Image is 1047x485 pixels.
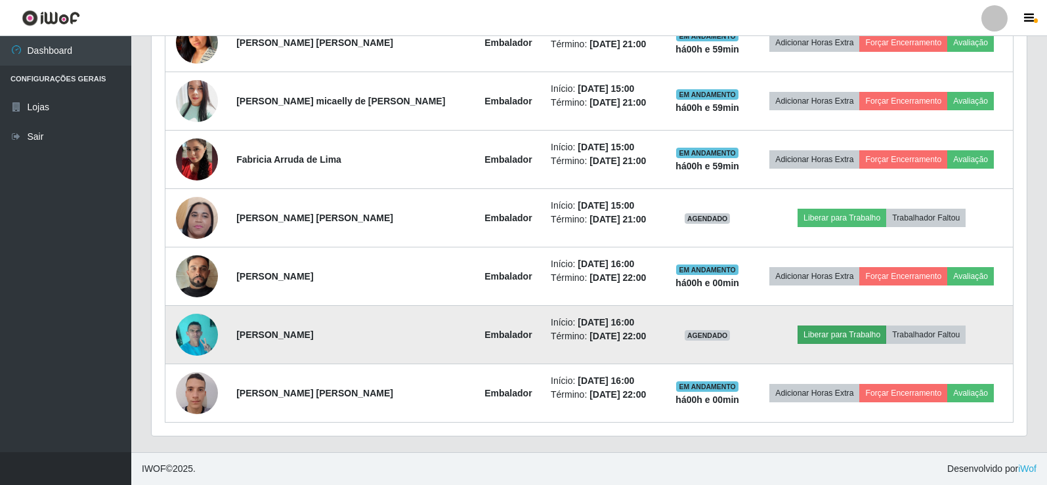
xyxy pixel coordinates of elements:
[676,381,738,392] span: EM ANDAMENTO
[578,375,634,386] time: [DATE] 16:00
[236,96,445,106] strong: [PERSON_NAME] micaelly de [PERSON_NAME]
[484,388,532,398] strong: Embalador
[176,122,218,197] img: 1734129237626.jpeg
[484,154,532,165] strong: Embalador
[484,37,532,48] strong: Embalador
[176,306,218,362] img: 1699884729750.jpeg
[551,213,656,226] li: Término:
[176,1,218,83] img: 1672880944007.jpeg
[859,33,947,52] button: Forçar Encerramento
[676,264,738,275] span: EM ANDAMENTO
[551,329,656,343] li: Término:
[551,82,656,96] li: Início:
[769,150,859,169] button: Adicionar Horas Extra
[769,92,859,110] button: Adicionar Horas Extra
[578,317,634,327] time: [DATE] 16:00
[589,156,646,166] time: [DATE] 21:00
[578,200,634,211] time: [DATE] 15:00
[947,33,994,52] button: Avaliação
[1018,463,1036,474] a: iWof
[551,374,656,388] li: Início:
[236,329,313,340] strong: [PERSON_NAME]
[859,92,947,110] button: Forçar Encerramento
[551,257,656,271] li: Início:
[798,209,886,227] button: Liberar para Trabalho
[236,213,393,223] strong: [PERSON_NAME] [PERSON_NAME]
[676,148,738,158] span: EM ANDAMENTO
[176,171,218,264] img: 1739383182576.jpeg
[859,150,947,169] button: Forçar Encerramento
[589,39,646,49] time: [DATE] 21:00
[551,199,656,213] li: Início:
[676,89,738,100] span: EM ANDAMENTO
[484,271,532,282] strong: Embalador
[236,388,393,398] strong: [PERSON_NAME] [PERSON_NAME]
[176,365,218,421] img: 1714228813172.jpeg
[886,209,966,227] button: Trabalhador Faltou
[551,316,656,329] li: Início:
[675,278,739,288] strong: há 00 h e 00 min
[22,10,80,26] img: CoreUI Logo
[947,92,994,110] button: Avaliação
[769,33,859,52] button: Adicionar Horas Extra
[675,394,739,405] strong: há 00 h e 00 min
[589,389,646,400] time: [DATE] 22:00
[176,239,218,314] img: 1732360371404.jpeg
[769,267,859,285] button: Adicionar Horas Extra
[551,271,656,285] li: Término:
[589,331,646,341] time: [DATE] 22:00
[798,326,886,344] button: Liberar para Trabalho
[484,329,532,340] strong: Embalador
[142,463,166,474] span: IWOF
[886,326,966,344] button: Trabalhador Faltou
[947,150,994,169] button: Avaliação
[685,213,731,224] span: AGENDADO
[551,96,656,110] li: Término:
[589,272,646,283] time: [DATE] 22:00
[947,267,994,285] button: Avaliação
[859,267,947,285] button: Forçar Encerramento
[551,154,656,168] li: Término:
[676,31,738,41] span: EM ANDAMENTO
[236,154,341,165] strong: Fabricia Arruda de Lima
[551,37,656,51] li: Término:
[578,83,634,94] time: [DATE] 15:00
[589,214,646,224] time: [DATE] 21:00
[236,37,393,48] strong: [PERSON_NAME] [PERSON_NAME]
[551,388,656,402] li: Término:
[685,330,731,341] span: AGENDADO
[675,161,739,171] strong: há 00 h e 59 min
[484,213,532,223] strong: Embalador
[947,462,1036,476] span: Desenvolvido por
[551,140,656,154] li: Início:
[769,384,859,402] button: Adicionar Horas Extra
[675,102,739,113] strong: há 00 h e 59 min
[578,142,634,152] time: [DATE] 15:00
[484,96,532,106] strong: Embalador
[578,259,634,269] time: [DATE] 16:00
[589,97,646,108] time: [DATE] 21:00
[675,44,739,54] strong: há 00 h e 59 min
[859,384,947,402] button: Forçar Encerramento
[142,462,196,476] span: © 2025 .
[236,271,313,282] strong: [PERSON_NAME]
[176,76,218,126] img: 1748729241814.jpeg
[947,384,994,402] button: Avaliação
